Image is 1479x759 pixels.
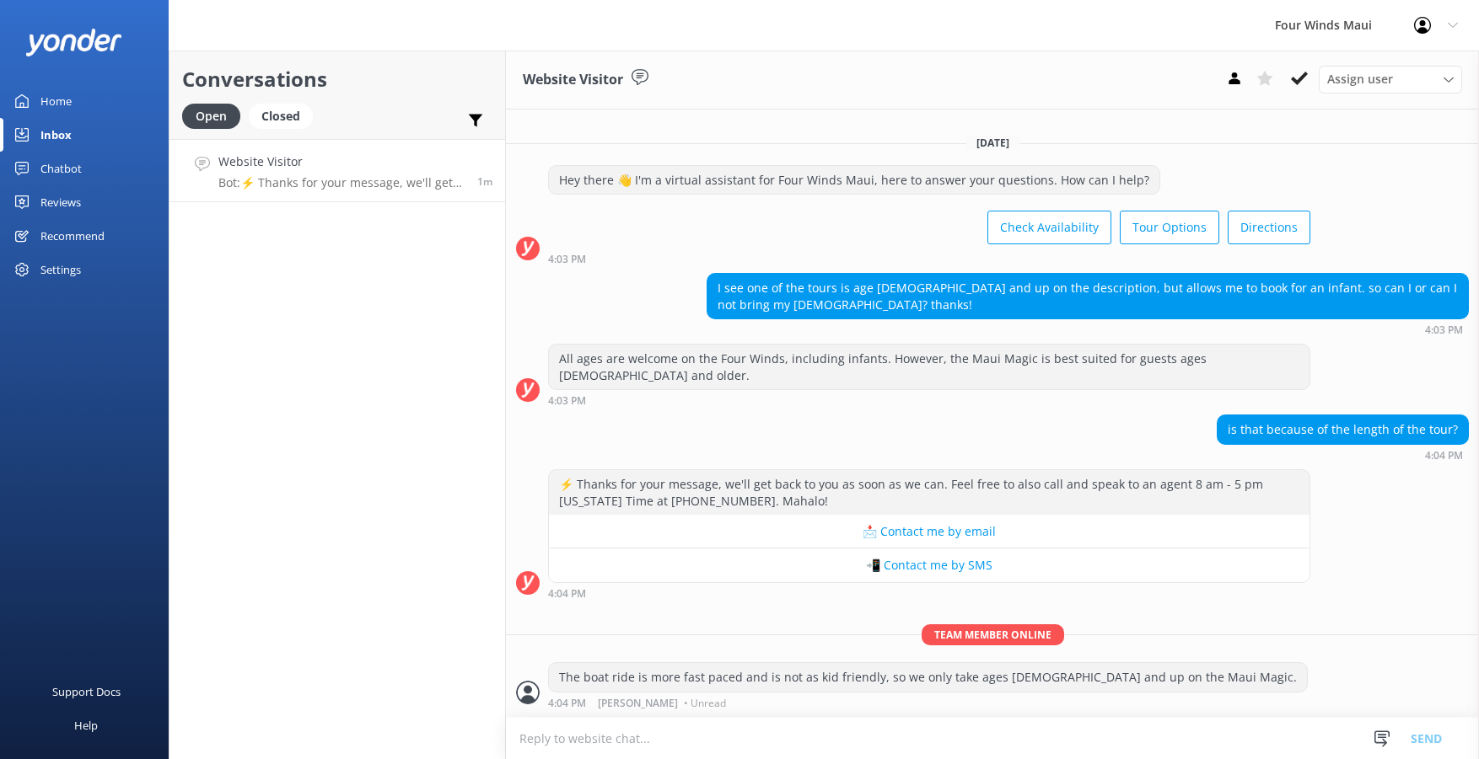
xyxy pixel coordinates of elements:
[922,624,1064,645] span: Team member online
[182,106,249,125] a: Open
[218,152,465,171] h4: Website Visitor
[477,174,492,189] span: Aug 29 2025 04:04pm (UTC -10:00) Pacific/Honolulu
[1228,211,1310,244] button: Directions
[707,274,1468,318] div: I see one of the tours is age [DEMOGRAPHIC_DATA] and up on the description, but allows me to book...
[549,345,1310,389] div: All ages are welcome on the Four Winds, including infants. However, the Maui Magic is best suited...
[987,211,1111,244] button: Check Availability
[549,548,1310,582] button: 📲 Contact me by SMS
[1218,415,1468,444] div: is that because of the length of the tour?
[548,254,586,265] strong: 4:03 PM
[548,697,1308,708] div: Aug 29 2025 04:04pm (UTC -10:00) Pacific/Honolulu
[1217,449,1469,461] div: Aug 29 2025 04:04pm (UTC -10:00) Pacific/Honolulu
[25,29,122,56] img: yonder-white-logo.png
[548,394,1310,406] div: Aug 29 2025 04:03pm (UTC -10:00) Pacific/Honolulu
[549,470,1310,515] div: ⚡ Thanks for your message, we'll get back to you as soon as we can. Feel free to also call and sp...
[598,698,678,708] span: [PERSON_NAME]
[182,63,492,95] h2: Conversations
[548,698,586,708] strong: 4:04 PM
[74,708,98,742] div: Help
[1319,66,1462,93] div: Assign User
[707,323,1469,335] div: Aug 29 2025 04:03pm (UTC -10:00) Pacific/Honolulu
[40,219,105,253] div: Recommend
[548,396,586,406] strong: 4:03 PM
[548,587,1310,599] div: Aug 29 2025 04:04pm (UTC -10:00) Pacific/Honolulu
[40,253,81,286] div: Settings
[549,515,1310,548] button: 📩 Contact me by email
[1425,325,1463,335] strong: 4:03 PM
[40,185,81,219] div: Reviews
[1425,451,1463,461] strong: 4:04 PM
[249,106,321,125] a: Closed
[182,104,240,129] div: Open
[549,166,1159,195] div: Hey there 👋 I'm a virtual assistant for Four Winds Maui, here to answer your questions. How can I...
[684,698,726,708] span: • Unread
[52,675,121,708] div: Support Docs
[40,84,72,118] div: Home
[548,589,586,599] strong: 4:04 PM
[966,136,1019,150] span: [DATE]
[548,253,1310,265] div: Aug 29 2025 04:03pm (UTC -10:00) Pacific/Honolulu
[249,104,313,129] div: Closed
[549,663,1307,692] div: The boat ride is more fast paced and is not as kid friendly, so we only take ages [DEMOGRAPHIC_DA...
[1120,211,1219,244] button: Tour Options
[40,118,72,152] div: Inbox
[218,175,465,190] p: Bot: ⚡ Thanks for your message, we'll get back to you as soon as we can. Feel free to also call a...
[40,152,82,185] div: Chatbot
[169,139,505,202] a: Website VisitorBot:⚡ Thanks for your message, we'll get back to you as soon as we can. Feel free ...
[523,69,623,91] h3: Website Visitor
[1327,70,1393,88] span: Assign user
